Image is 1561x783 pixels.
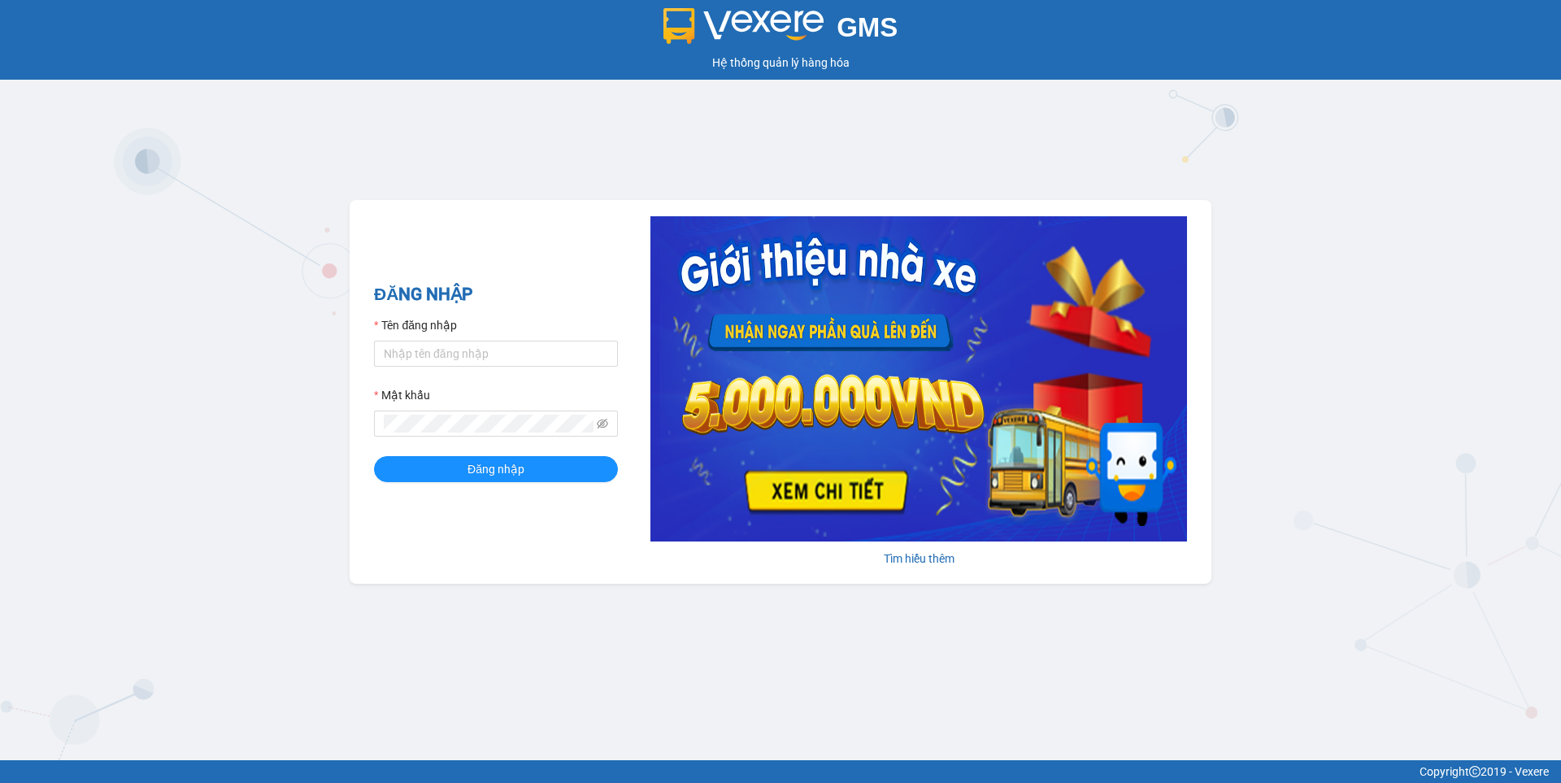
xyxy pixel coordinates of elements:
span: eye-invisible [597,418,608,429]
input: Mật khẩu [384,415,594,433]
span: copyright [1469,766,1481,777]
div: Hệ thống quản lý hàng hóa [4,54,1557,72]
div: Tìm hiểu thêm [650,550,1187,568]
h2: ĐĂNG NHẬP [374,281,618,308]
label: Tên đăng nhập [374,316,457,334]
input: Tên đăng nhập [374,341,618,367]
a: GMS [663,24,898,37]
img: logo 2 [663,8,824,44]
div: Copyright 2019 - Vexere [12,763,1549,781]
img: banner-0 [650,216,1187,542]
span: Đăng nhập [467,460,524,478]
button: Đăng nhập [374,456,618,482]
label: Mật khẩu [374,386,430,404]
span: GMS [837,12,898,42]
